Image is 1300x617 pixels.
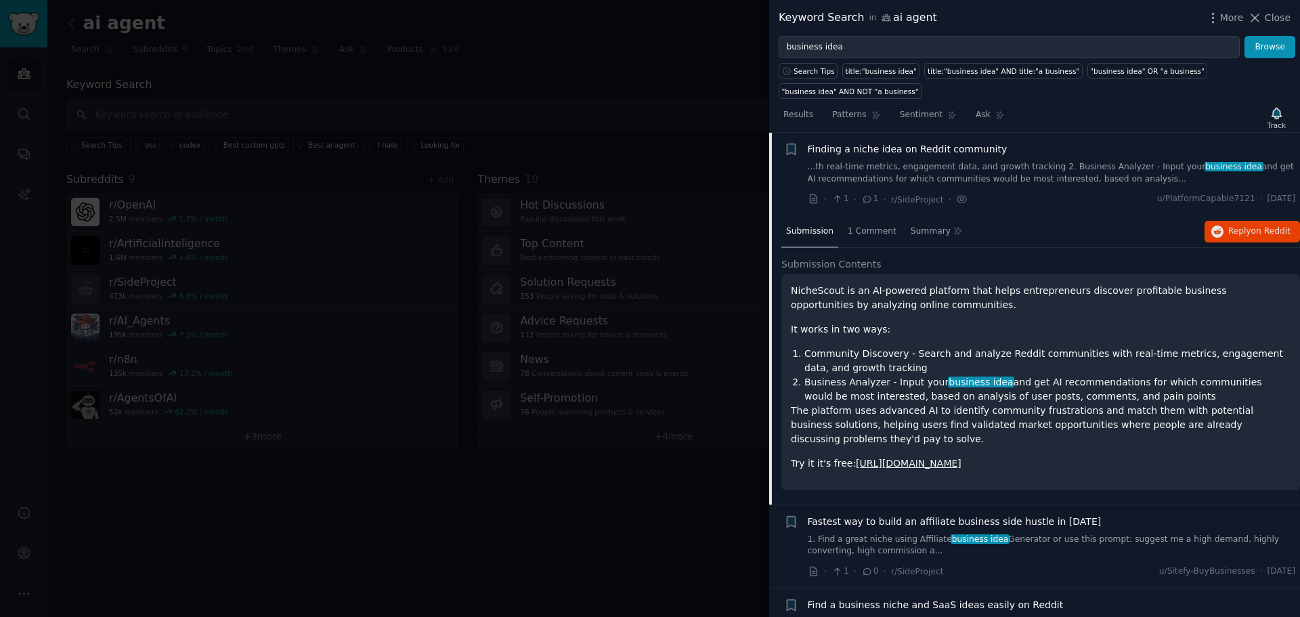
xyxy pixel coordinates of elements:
[781,257,882,272] span: Submission Contents
[1205,221,1300,242] button: Replyon Reddit
[869,12,876,24] span: in
[808,598,1064,612] a: Find a business niche and SaaS ideas easily on Reddit
[779,9,937,26] div: Keyword Search ai agent
[951,534,1010,544] span: business idea
[1267,566,1295,578] span: [DATE]
[949,192,951,207] span: ·
[808,161,1296,185] a: ...th real-time metrics, engagement data, and growth tracking 2. Business Analyzer - Input yourbu...
[1087,63,1208,79] a: "business idea" OR "a business"
[1220,11,1244,25] span: More
[808,142,1007,156] a: Finding a niche idea on Reddit community
[1205,162,1263,171] span: business idea
[824,192,827,207] span: ·
[1265,11,1291,25] span: Close
[1251,226,1291,236] span: on Reddit
[891,195,944,205] span: r/SideProject
[804,375,1291,404] li: Business Analyzer - Input your and get AI recommendations for which communities would be most int...
[856,458,961,469] a: [URL][DOMAIN_NAME]
[1206,11,1244,25] button: More
[1157,193,1255,205] span: u/PlatformCapable7121
[911,226,951,238] span: Summary
[976,109,991,121] span: Ask
[1260,566,1263,578] span: ·
[808,515,1102,529] a: Fastest way to build an affiliate business side hustle in [DATE]
[808,534,1296,557] a: 1. Find a great niche using Affiliatebusiness ideaGenerator or use this prompt: suggest me a high...
[804,347,1291,375] li: Community Discovery - Search and analyze Reddit communities with real-time metrics, engagement da...
[1090,66,1205,76] div: "business idea" OR "a business"
[783,109,813,121] span: Results
[782,87,919,96] div: "business idea" AND NOT "a business"
[791,322,1291,337] p: It works in two ways:
[848,226,896,238] span: 1 Comment
[884,192,886,207] span: ·
[794,66,835,76] span: Search Tips
[861,193,878,205] span: 1
[924,63,1082,79] a: title:"business idea" AND title:"a business"
[928,66,1079,76] div: title:"business idea" AND title:"a business"
[779,63,838,79] button: Search Tips
[971,104,1010,132] a: Ask
[842,63,919,79] a: title:"business idea"
[948,377,1015,387] span: business idea
[779,83,922,99] a: "business idea" AND NOT "a business"
[854,192,857,207] span: ·
[1159,566,1255,578] span: u/Sitefy-BuyBusinesses
[832,109,866,121] span: Patterns
[779,36,1240,59] input: Try a keyword related to your business
[791,404,1291,446] p: The platform uses advanced AI to identify community frustrations and match them with potential bu...
[791,456,1291,471] p: Try it it's free:
[1263,104,1291,132] button: Track
[854,564,857,578] span: ·
[900,109,942,121] span: Sentiment
[1244,36,1295,59] button: Browse
[831,566,848,578] span: 1
[824,564,827,578] span: ·
[895,104,961,132] a: Sentiment
[1248,11,1291,25] button: Close
[846,66,917,76] div: title:"business idea"
[831,193,848,205] span: 1
[827,104,885,132] a: Patterns
[1228,226,1291,238] span: Reply
[779,104,818,132] a: Results
[884,564,886,578] span: ·
[1267,121,1286,130] div: Track
[1267,193,1295,205] span: [DATE]
[786,226,833,238] span: Submission
[861,566,878,578] span: 0
[791,284,1291,312] p: NicheScout is an AI-powered platform that helps entrepreneurs discover profitable business opport...
[1260,193,1263,205] span: ·
[891,567,944,576] span: r/SideProject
